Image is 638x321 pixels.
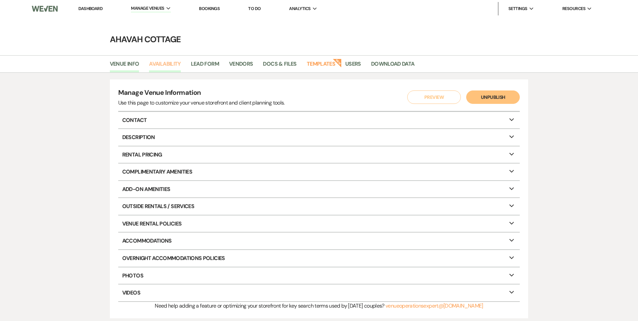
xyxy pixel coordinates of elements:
[289,5,310,12] span: Analytics
[149,60,181,72] a: Availability
[562,5,585,12] span: Resources
[345,60,361,72] a: Users
[32,2,57,16] img: Weven Logo
[229,60,253,72] a: Vendors
[78,6,102,11] a: Dashboard
[118,164,520,180] p: Complimentary Amenities
[131,5,164,12] span: Manage Venues
[199,6,220,11] a: Bookings
[333,58,342,67] strong: New
[118,215,520,232] p: Venue Rental Policies
[78,34,560,45] h4: Ahavah Cottage
[371,60,415,72] a: Download Data
[155,302,384,309] span: Need help adding a feature or optimizing your storefront for key search terms used by [DATE] coup...
[118,112,520,129] p: Contact
[466,90,520,104] button: Unpublish
[118,88,285,99] h4: Manage Venue Information
[118,129,520,146] p: Description
[118,233,520,249] p: Accommodations
[385,302,483,309] a: venueoperationsexpert@[DOMAIN_NAME]
[118,198,520,215] p: Outside Rentals / Services
[118,267,520,284] p: Photos
[118,146,520,163] p: Rental Pricing
[118,250,520,267] p: Overnight Accommodations Policies
[118,181,520,198] p: Add-On Amenities
[407,90,461,104] button: Preview
[118,284,520,301] p: Videos
[307,60,335,72] a: Templates
[508,5,527,12] span: Settings
[406,90,459,104] a: Preview
[118,99,285,107] div: Use this page to customize your venue storefront and client planning tools.
[110,60,139,72] a: Venue Info
[248,6,261,11] a: To Do
[263,60,296,72] a: Docs & Files
[191,60,219,72] a: Lead Form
